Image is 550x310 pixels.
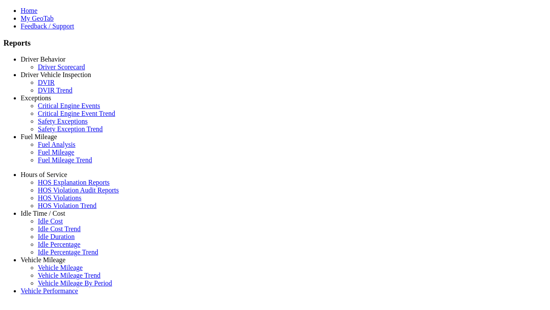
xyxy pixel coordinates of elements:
[38,87,72,94] a: DVIR Trend
[38,149,74,156] a: Fuel Mileage
[21,256,65,263] a: Vehicle Mileage
[21,133,57,140] a: Fuel Mileage
[38,202,97,209] a: HOS Violation Trend
[38,102,100,109] a: Critical Engine Events
[38,179,110,186] a: HOS Explanation Reports
[38,233,75,240] a: Idle Duration
[21,22,74,30] a: Feedback / Support
[38,272,101,279] a: Vehicle Mileage Trend
[38,279,112,287] a: Vehicle Mileage By Period
[38,194,81,201] a: HOS Violations
[38,110,115,117] a: Critical Engine Event Trend
[21,7,37,14] a: Home
[38,79,55,86] a: DVIR
[38,186,119,194] a: HOS Violation Audit Reports
[38,217,63,225] a: Idle Cost
[38,141,76,148] a: Fuel Analysis
[38,241,80,248] a: Idle Percentage
[21,287,78,294] a: Vehicle Performance
[21,210,65,217] a: Idle Time / Cost
[38,264,82,271] a: Vehicle Mileage
[21,94,51,102] a: Exceptions
[38,248,98,256] a: Idle Percentage Trend
[21,56,65,63] a: Driver Behavior
[21,71,91,78] a: Driver Vehicle Inspection
[38,225,81,232] a: Idle Cost Trend
[38,63,85,71] a: Driver Scorecard
[21,171,67,178] a: Hours of Service
[38,118,88,125] a: Safety Exceptions
[38,156,92,164] a: Fuel Mileage Trend
[38,125,103,133] a: Safety Exception Trend
[21,15,54,22] a: My GeoTab
[3,38,547,48] h3: Reports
